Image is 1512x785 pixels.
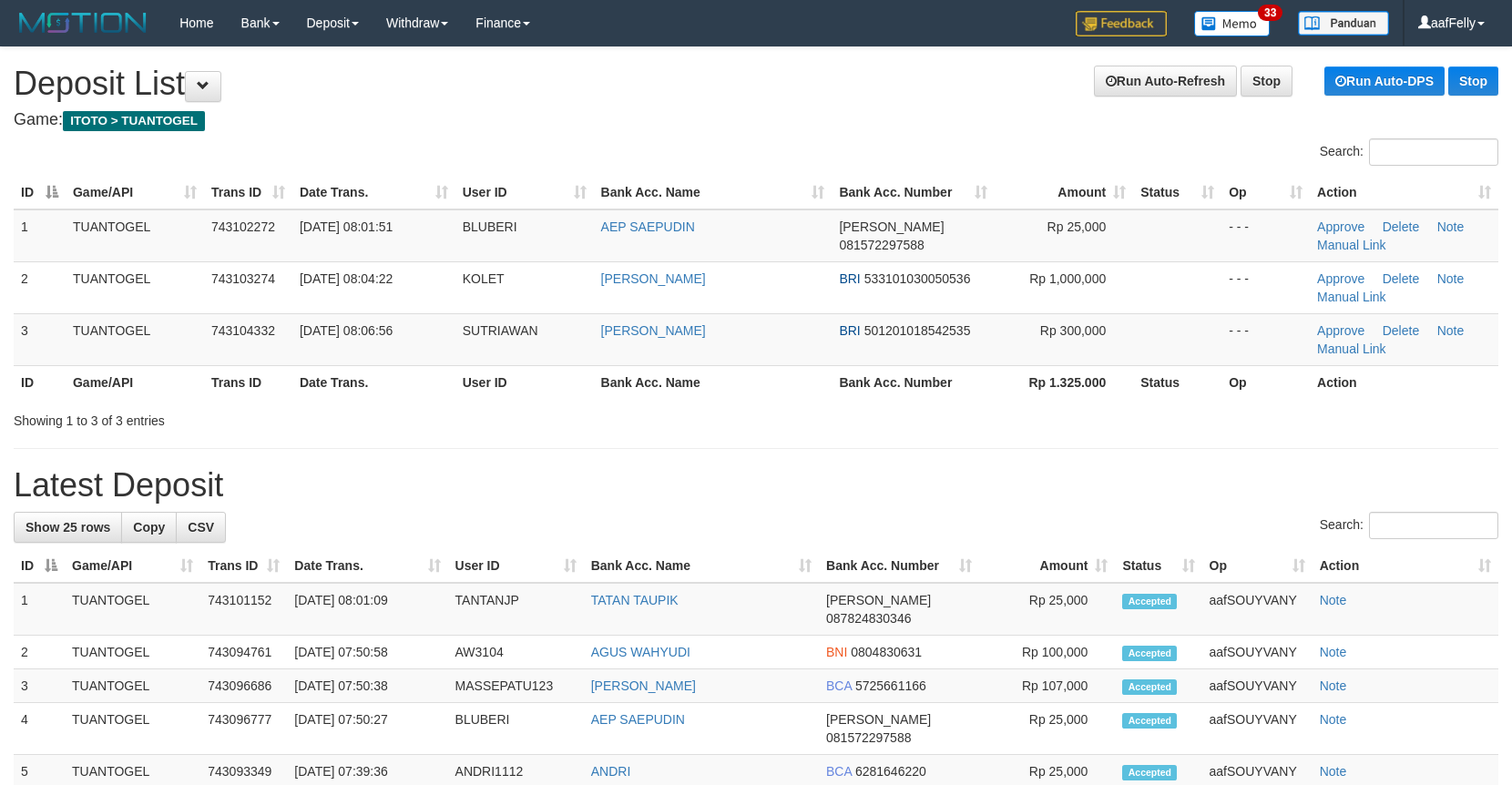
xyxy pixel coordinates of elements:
th: Bank Acc. Number: activate to sort column ascending [819,549,979,583]
span: [DATE] 08:04:22 [300,271,393,286]
td: [DATE] 07:50:58 [287,636,447,669]
span: [DATE] 08:01:51 [300,219,393,234]
th: Status: activate to sort column ascending [1115,549,1201,583]
td: TUANTOGEL [65,583,200,636]
span: Accepted [1122,594,1177,609]
span: KOLET [463,271,505,286]
span: Copy [133,520,165,535]
th: Op: activate to sort column ascending [1202,549,1313,583]
td: 2 [14,636,65,669]
td: 3 [14,313,66,365]
span: 743102272 [211,219,275,234]
td: TUANTOGEL [65,703,200,755]
span: Show 25 rows [26,520,110,535]
span: 743104332 [211,323,275,338]
a: Delete [1383,323,1419,338]
span: BNI [826,645,847,659]
span: [PERSON_NAME] [826,593,931,607]
span: BRI [839,323,860,338]
a: TATAN TAUPIK [591,593,679,607]
th: Game/API: activate to sort column ascending [66,176,204,209]
th: Date Trans.: activate to sort column ascending [292,176,455,209]
a: Manual Link [1317,342,1386,356]
th: ID [14,365,66,399]
th: Bank Acc. Name [594,365,833,399]
label: Search: [1320,512,1498,539]
th: Bank Acc. Name: activate to sort column ascending [584,549,819,583]
a: Copy [121,512,177,543]
span: SUTRIAWAN [463,323,538,338]
span: ITOTO > TUANTOGEL [63,111,205,131]
a: [PERSON_NAME] [591,678,696,693]
a: Manual Link [1317,238,1386,252]
td: TUANTOGEL [66,261,204,313]
span: [DATE] 08:06:56 [300,323,393,338]
a: [PERSON_NAME] [601,271,706,286]
th: Action [1310,365,1498,399]
th: Op [1221,365,1310,399]
span: Rp 1,000,000 [1029,271,1106,286]
td: BLUBERI [448,703,584,755]
th: Op: activate to sort column ascending [1221,176,1310,209]
a: Note [1437,271,1465,286]
span: Copy 0804830631 to clipboard [851,645,922,659]
a: Show 25 rows [14,512,122,543]
a: Note [1320,645,1347,659]
td: 3 [14,669,65,703]
th: User ID: activate to sort column ascending [448,549,584,583]
input: Search: [1369,512,1498,539]
th: Status [1133,365,1221,399]
span: Copy 081572297588 to clipboard [839,238,924,252]
td: AW3104 [448,636,584,669]
a: Run Auto-Refresh [1094,66,1237,97]
span: 743103274 [211,271,275,286]
a: Delete [1383,219,1419,234]
td: 743094761 [200,636,287,669]
span: Copy 5725661166 to clipboard [855,678,926,693]
td: 4 [14,703,65,755]
span: Copy 6281646220 to clipboard [855,764,926,779]
div: Showing 1 to 3 of 3 entries [14,404,617,430]
td: Rp 25,000 [979,583,1115,636]
td: aafSOUYVANY [1202,703,1313,755]
th: Action: activate to sort column ascending [1310,176,1498,209]
th: Trans ID: activate to sort column ascending [204,176,292,209]
td: Rp 100,000 [979,636,1115,669]
span: Rp 300,000 [1040,323,1106,338]
td: - - - [1221,261,1310,313]
span: BCA [826,764,852,779]
span: Copy 533101030050536 to clipboard [864,271,971,286]
a: Note [1320,678,1347,693]
span: [PERSON_NAME] [839,219,944,234]
td: aafSOUYVANY [1202,583,1313,636]
th: Bank Acc. Number: activate to sort column ascending [832,176,995,209]
a: Note [1320,764,1347,779]
span: Rp 25,000 [1047,219,1107,234]
a: AEP SAEPUDIN [591,712,685,727]
img: Feedback.jpg [1076,11,1167,36]
th: Bank Acc. Number [832,365,995,399]
img: MOTION_logo.png [14,9,152,36]
a: Delete [1383,271,1419,286]
a: Note [1320,712,1347,727]
th: Amount: activate to sort column ascending [995,176,1133,209]
a: Note [1320,593,1347,607]
h1: Latest Deposit [14,467,1498,504]
span: BRI [839,271,860,286]
th: Action: activate to sort column ascending [1313,549,1498,583]
td: TUANTOGEL [66,209,204,262]
td: 743096777 [200,703,287,755]
th: Trans ID [204,365,292,399]
span: Accepted [1122,713,1177,729]
a: Stop [1241,66,1292,97]
td: - - - [1221,313,1310,365]
span: Copy 087824830346 to clipboard [826,611,911,626]
th: User ID: activate to sort column ascending [455,176,594,209]
th: Game/API: activate to sort column ascending [65,549,200,583]
span: 33 [1258,5,1282,21]
a: AEP SAEPUDIN [601,219,695,234]
a: Approve [1317,219,1364,234]
a: ANDRI [591,764,631,779]
td: MASSEPATU123 [448,669,584,703]
span: BLUBERI [463,219,517,234]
